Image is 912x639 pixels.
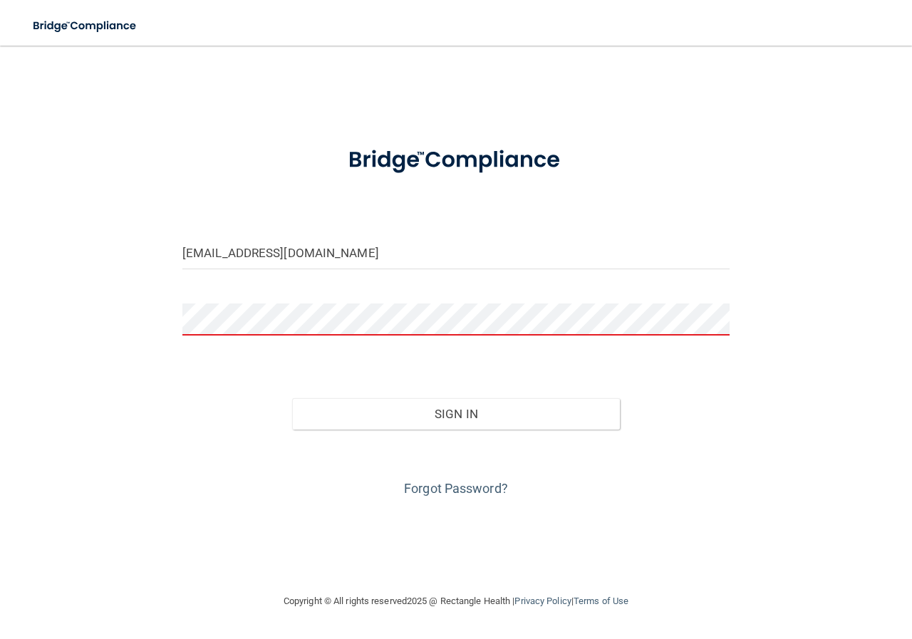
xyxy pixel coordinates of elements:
a: Privacy Policy [514,596,571,606]
a: Forgot Password? [404,481,508,496]
img: bridge_compliance_login_screen.278c3ca4.svg [21,11,150,41]
div: Copyright © All rights reserved 2025 @ Rectangle Health | | [196,578,716,624]
img: bridge_compliance_login_screen.278c3ca4.svg [325,131,588,189]
button: Sign In [292,398,621,430]
a: Terms of Use [574,596,628,606]
input: Email [182,237,730,269]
